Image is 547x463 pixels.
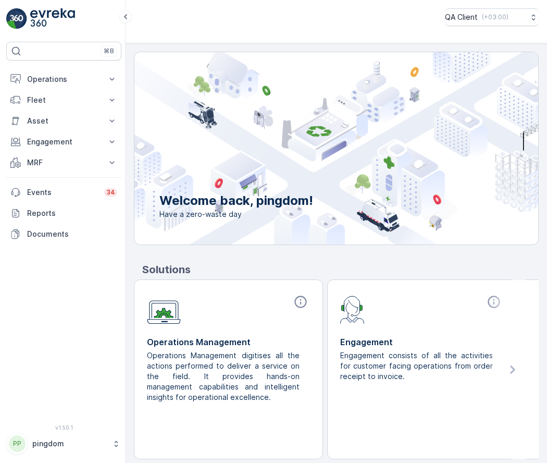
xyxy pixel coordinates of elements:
p: ( +03:00 ) [482,13,508,21]
img: logo_light-DOdMpM7g.png [30,8,75,29]
p: Operations [27,74,101,84]
span: v 1.50.1 [6,424,121,431]
p: Engagement [27,137,101,147]
p: Asset [27,116,101,126]
p: Welcome back, pingdom! [159,192,313,209]
p: Operations Management [147,336,310,348]
button: Operations [6,69,121,90]
img: module-icon [147,295,181,324]
p: Reports [27,208,117,218]
button: MRF [6,152,121,173]
button: Engagement [6,131,121,152]
p: Documents [27,229,117,239]
div: PP [9,435,26,452]
p: Engagement consists of all the activities for customer facing operations from order receipt to in... [340,350,495,382]
img: module-icon [340,295,365,324]
a: Reports [6,203,121,224]
p: Solutions [142,262,539,277]
p: Events [27,187,98,198]
a: Events34 [6,182,121,203]
p: 34 [106,188,115,197]
button: Asset [6,111,121,131]
p: Engagement [340,336,503,348]
p: Fleet [27,95,101,105]
button: Fleet [6,90,121,111]
p: ⌘B [104,47,114,55]
img: city illustration [88,52,538,245]
p: MRF [27,157,101,168]
p: QA Client [445,12,478,22]
span: Have a zero-waste day [159,209,313,220]
a: Documents [6,224,121,245]
p: Operations Management digitises all the actions performed to deliver a service on the field. It p... [147,350,302,403]
button: QA Client(+03:00) [445,8,539,26]
button: PPpingdom [6,433,121,455]
img: logo [6,8,27,29]
p: pingdom [32,438,107,449]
